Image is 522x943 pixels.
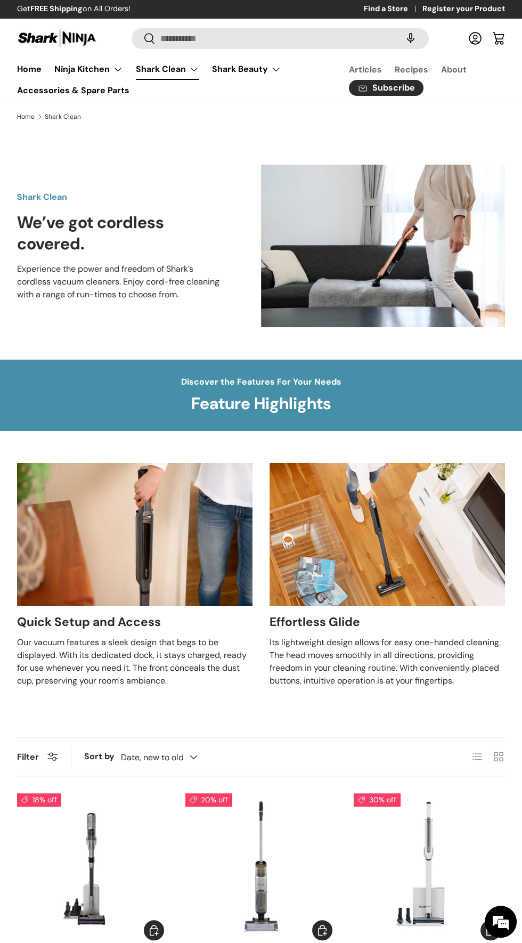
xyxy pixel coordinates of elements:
span: 18% off [17,793,61,807]
a: Home [17,59,42,79]
h3: Feature Highlights [181,393,341,414]
summary: Shark Beauty [206,59,288,80]
nav: Primary [17,59,323,101]
a: Register your Product [422,3,505,15]
h3: Quick Setup and Access [17,614,161,630]
strong: Discover the Features For Your Needs [181,376,341,387]
span: Subscribe [372,84,415,92]
h2: We’ve got cordless covered. [17,212,227,255]
nav: Breadcrumbs [17,112,505,121]
summary: Shark Clean [129,59,206,80]
summary: Ninja Kitchen [48,59,129,80]
span: Date, new to old [121,752,184,762]
span: 30% off [354,793,401,807]
p: Get on All Orders! [17,3,130,15]
p: Shark Clean [17,191,227,204]
nav: Secondary [323,59,505,101]
span: 20% off [185,793,232,807]
h3: Effortless Glide [270,614,360,630]
button: Date, new to old [121,748,219,767]
speech-search-button: Search by voice [394,27,428,50]
p: Its lightweight design allows for easy one-handed cleaning. The head moves smoothly in all direct... [270,636,505,687]
a: Find a Store [364,3,422,15]
a: Subscribe [349,80,423,96]
img: Shark Ninja Philippines [17,28,97,48]
a: About [441,59,467,80]
a: Shark Clean [45,113,81,120]
a: Home [17,113,35,120]
p: Experience the power and freedom of Shark’s cordless vacuum cleaners. Enjoy cord-free cleaning wi... [17,263,227,301]
a: Recipes [395,59,428,80]
button: Filter [17,751,58,762]
strong: FREE Shipping [30,4,83,13]
a: Articles [349,59,382,80]
p: Our vacuum features a sleek design that begs to be displayed. With its dedicated dock, it stays c... [17,636,252,687]
a: Accessories & Spare Parts [17,80,129,101]
span: Filter [17,751,39,762]
label: Sort by [84,750,121,763]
